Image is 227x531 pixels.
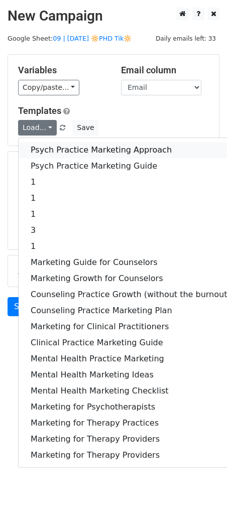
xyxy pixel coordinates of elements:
a: Daily emails left: 33 [152,35,219,42]
a: Copy/paste... [18,80,79,95]
a: Load... [18,120,57,136]
a: Send [8,297,41,316]
a: Templates [18,105,61,116]
small: Google Sheet: [8,35,132,42]
a: 09 | [DATE] 🔆PHD Tik🔆 [53,35,132,42]
span: Daily emails left: 33 [152,33,219,44]
h5: Email column [121,65,209,76]
iframe: Chat Widget [177,483,227,531]
h2: New Campaign [8,8,219,25]
h5: Variables [18,65,106,76]
button: Save [72,120,98,136]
